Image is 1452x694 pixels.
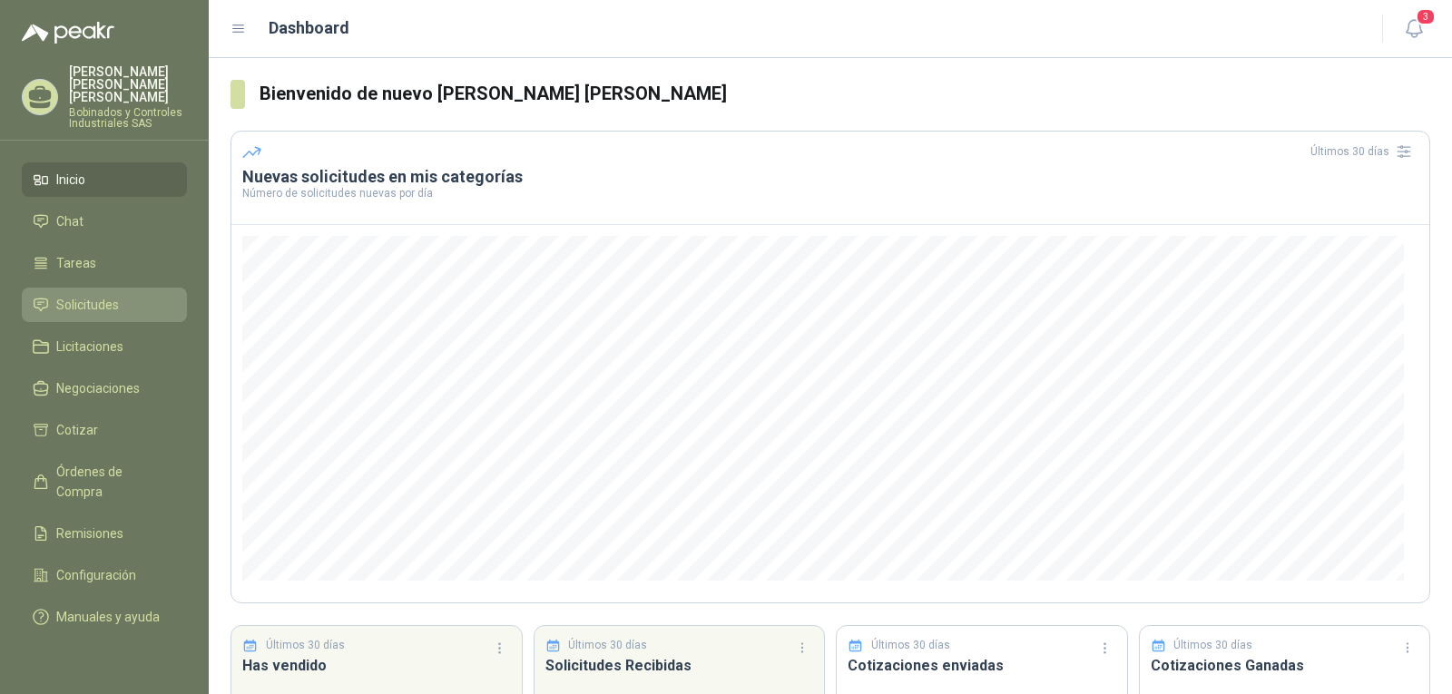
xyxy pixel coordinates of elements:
[22,371,187,406] a: Negociaciones
[56,253,96,273] span: Tareas
[56,420,98,440] span: Cotizar
[56,211,83,231] span: Chat
[56,378,140,398] span: Negociaciones
[1398,13,1430,45] button: 3
[22,413,187,447] a: Cotizar
[871,637,950,654] p: Últimos 30 días
[56,295,119,315] span: Solicitudes
[242,166,1418,188] h3: Nuevas solicitudes en mis categorías
[22,204,187,239] a: Chat
[22,288,187,322] a: Solicitudes
[545,654,814,677] h3: Solicitudes Recibidas
[242,654,511,677] h3: Has vendido
[22,329,187,364] a: Licitaciones
[242,188,1418,199] p: Número de solicitudes nuevas por día
[56,462,170,502] span: Órdenes de Compra
[269,15,349,41] h1: Dashboard
[848,654,1116,677] h3: Cotizaciones enviadas
[56,607,160,627] span: Manuales y ayuda
[22,516,187,551] a: Remisiones
[69,65,187,103] p: [PERSON_NAME] [PERSON_NAME] [PERSON_NAME]
[22,246,187,280] a: Tareas
[22,162,187,197] a: Inicio
[1310,137,1418,166] div: Últimos 30 días
[56,565,136,585] span: Configuración
[266,637,345,654] p: Últimos 30 días
[22,22,114,44] img: Logo peakr
[22,600,187,634] a: Manuales y ayuda
[1416,8,1436,25] span: 3
[22,455,187,509] a: Órdenes de Compra
[260,80,1430,108] h3: Bienvenido de nuevo [PERSON_NAME] [PERSON_NAME]
[69,107,187,129] p: Bobinados y Controles Industriales SAS
[568,637,647,654] p: Últimos 30 días
[56,523,123,543] span: Remisiones
[1173,637,1252,654] p: Últimos 30 días
[22,558,187,592] a: Configuración
[1151,654,1419,677] h3: Cotizaciones Ganadas
[56,170,85,190] span: Inicio
[56,337,123,357] span: Licitaciones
